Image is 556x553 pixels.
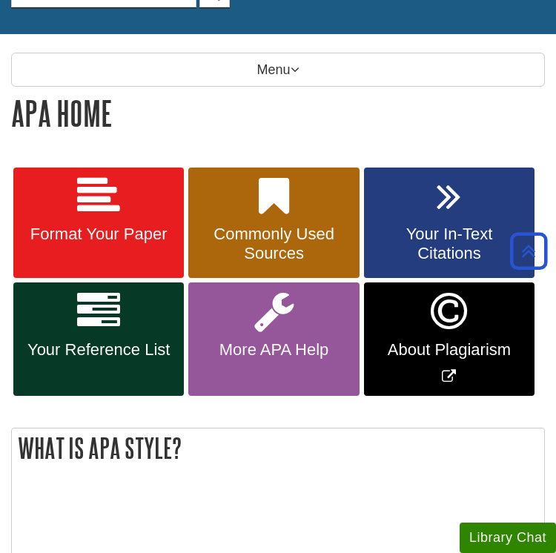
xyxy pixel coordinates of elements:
a: Commonly Used Sources [188,168,359,279]
span: More APA Help [199,340,348,360]
a: Link opens in new window [364,282,535,396]
button: Library Chat [460,523,556,553]
a: Format Your Paper [13,168,184,279]
h2: What is APA Style? [12,428,544,468]
h1: APA Home [11,94,545,132]
span: Your Reference List [24,340,173,360]
span: About Plagiarism [375,340,523,360]
span: Format Your Paper [24,225,173,244]
a: Your Reference List [13,282,184,396]
a: More APA Help [188,282,359,396]
span: Commonly Used Sources [199,225,348,263]
span: Your In-Text Citations [375,225,523,263]
a: Your In-Text Citations [364,168,535,279]
a: Back to Top [505,241,552,261]
p: Menu [11,53,545,87]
